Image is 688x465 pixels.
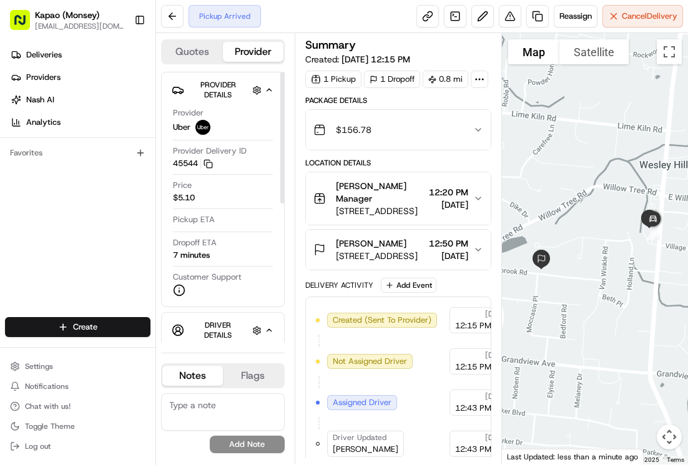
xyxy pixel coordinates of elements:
span: Cancel Delivery [622,11,677,22]
button: Provider Details [172,77,274,102]
button: Add Event [381,278,436,293]
span: Notifications [25,381,69,391]
button: Toggle fullscreen view [657,39,682,64]
span: [DATE] [485,350,508,360]
img: Google [505,448,546,464]
span: Uber [173,122,190,133]
span: [STREET_ADDRESS] [336,250,418,262]
span: [PERSON_NAME] [336,237,406,250]
span: Pickup ETA [173,214,215,225]
button: Kapao (Monsey) [35,9,99,21]
span: 12:20 PM [429,186,468,198]
a: Open this area in Google Maps (opens a new window) [505,448,546,464]
span: 12:43 PM EDT [455,403,508,414]
div: 1 Pickup [305,71,361,88]
span: Created: [305,53,410,66]
button: Flags [223,366,283,386]
a: Analytics [5,112,155,132]
span: [STREET_ADDRESS] [336,205,424,217]
button: [PERSON_NAME][STREET_ADDRESS]12:50 PM[DATE] [306,230,491,270]
span: [DATE] [485,391,508,401]
button: [EMAIL_ADDRESS][DOMAIN_NAME] [35,21,124,31]
span: Dropoff ETA [173,237,217,248]
button: Quotes [162,42,223,62]
div: Favorites [5,143,150,163]
span: 12:15 PM EDT [455,361,508,373]
span: Assigned Driver [333,397,391,408]
div: Location Details [305,158,491,168]
span: Not Assigned Driver [333,356,407,367]
span: 12:15 PM EDT [455,320,508,331]
span: Create [73,321,97,333]
span: Price [173,180,192,191]
a: Nash AI [5,90,155,110]
button: Notifications [5,378,150,395]
span: Log out [25,441,51,451]
span: 12:50 PM [429,237,468,250]
button: Kapao (Monsey)[EMAIL_ADDRESS][DOMAIN_NAME] [5,5,129,35]
button: Log out [5,438,150,455]
img: uber-new-logo.jpeg [195,120,210,135]
div: 0.8 mi [423,71,468,88]
button: CancelDelivery [602,5,683,27]
span: Providers [26,72,61,83]
div: Delivery Activity [305,280,373,290]
button: Reassign [554,5,597,27]
span: 12:43 PM EDT [455,444,508,455]
span: [DATE] 12:15 PM [342,54,410,65]
span: [DATE] [429,198,468,211]
span: [PERSON_NAME] [333,444,398,455]
h3: Summary [305,39,356,51]
span: Settings [25,361,53,371]
div: Package Details [305,95,491,105]
div: 7 minutes [173,250,210,261]
span: Nash AI [26,94,54,105]
span: Deliveries [26,49,62,61]
span: Chat with us! [25,401,71,411]
span: Provider Details [200,80,236,100]
span: [DATE] [485,433,508,443]
button: Toggle Theme [5,418,150,435]
span: Reassign [559,11,592,22]
a: Providers [5,67,155,87]
button: Create [5,317,150,337]
a: Deliveries [5,45,155,65]
button: Driver Details [172,318,274,343]
span: $156.78 [336,124,371,136]
span: Driver Updated [333,433,386,443]
button: $156.78 [306,110,491,150]
span: $5.10 [173,192,195,203]
span: Toggle Theme [25,421,75,431]
button: Settings [5,358,150,375]
span: [DATE] [429,250,468,262]
div: 11 [641,222,665,245]
button: [PERSON_NAME] Manager[STREET_ADDRESS]12:20 PM[DATE] [306,172,491,225]
span: [PERSON_NAME] Manager [336,180,424,205]
span: Customer Support [173,272,242,283]
span: Analytics [26,117,61,128]
a: Terms (opens in new tab) [667,456,684,463]
button: Map camera controls [657,424,682,449]
span: Provider Delivery ID [173,145,247,157]
div: 1 Dropoff [364,71,420,88]
span: Driver Details [204,320,232,340]
button: Notes [162,366,223,386]
span: [DATE] [485,309,508,319]
button: Show satellite imagery [559,39,629,64]
span: Provider [173,107,204,119]
button: 45544 [173,158,213,169]
button: Show street map [508,39,559,64]
button: Provider [223,42,283,62]
div: Last Updated: less than a minute ago [502,449,644,464]
button: Chat with us! [5,398,150,415]
span: Created (Sent To Provider) [333,315,431,326]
